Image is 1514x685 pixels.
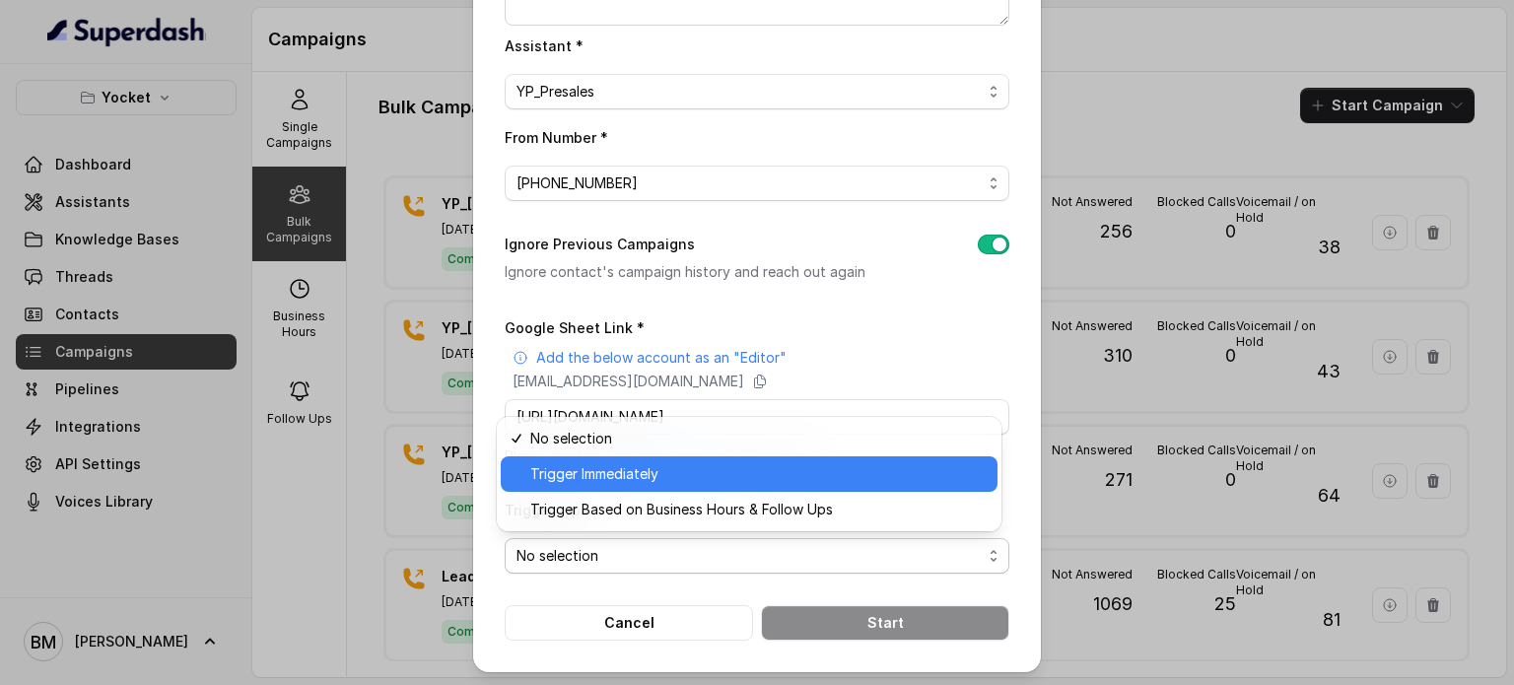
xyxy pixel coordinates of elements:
div: No selection [497,417,1001,531]
span: Trigger Immediately [530,462,986,486]
button: No selection [505,538,1009,574]
span: No selection [530,427,986,450]
span: Trigger Based on Business Hours & Follow Ups [530,498,986,521]
span: No selection [516,544,982,568]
